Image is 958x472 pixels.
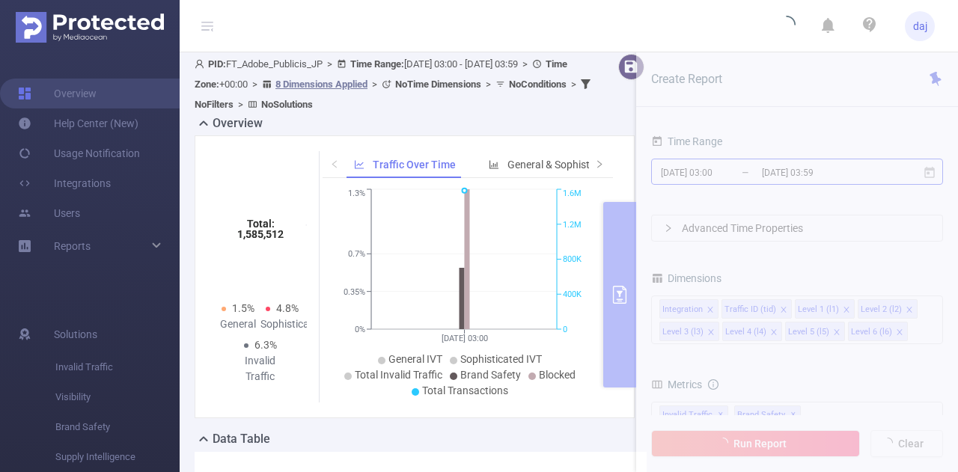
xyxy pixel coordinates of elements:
span: > [234,99,248,110]
b: No Solutions [261,99,313,110]
i: icon: right [595,159,604,168]
tspan: 0.7% [348,249,365,259]
span: daj [913,11,927,41]
span: Solutions [54,319,97,349]
tspan: 1.3% [348,189,365,199]
tspan: 0 [563,325,567,334]
tspan: Total: [246,218,274,230]
i: icon: left [330,159,339,168]
span: Total Transactions [422,384,508,396]
b: No Time Dimensions [395,79,481,90]
i: icon: line-chart [354,159,364,170]
a: Users [18,198,80,228]
span: Supply Intelligence [55,442,180,472]
img: Protected Media [16,12,164,43]
u: 8 Dimensions Applied [275,79,367,90]
span: 1.5% [232,302,254,314]
b: No Filters [195,99,234,110]
div: Sophisticated [260,316,305,332]
span: FT_Adobe_Publicis_JP [DATE] 03:00 - [DATE] 03:59 +00:00 [195,58,594,110]
a: Integrations [18,168,111,198]
tspan: [DATE] 03:00 [441,334,487,343]
span: Visibility [55,382,180,412]
span: > [323,58,337,70]
span: Sophisticated IVT [460,353,542,365]
span: > [567,79,581,90]
h2: Data Table [213,430,270,448]
tspan: 400K [563,289,582,299]
tspan: 0.35% [344,287,365,297]
div: Invalid Traffic [238,353,282,384]
b: PID: [208,58,226,70]
tspan: 1,585,512 [237,228,284,240]
a: Overview [18,79,97,108]
tspan: 800K [563,255,582,265]
b: No Conditions [509,79,567,90]
span: Invalid Traffic [55,352,180,382]
span: Reports [54,240,91,252]
span: > [248,79,262,90]
span: Brand Safety [460,369,521,381]
i: icon: loading [778,16,796,37]
span: > [367,79,382,90]
span: 6.3% [254,339,277,351]
span: > [481,79,495,90]
span: 4.8% [276,302,299,314]
span: Blocked [539,369,576,381]
div: General [216,316,260,332]
i: icon: user [195,59,208,69]
span: General IVT [388,353,442,365]
span: Total Invalid Traffic [355,369,442,381]
tspan: 1.6M [563,189,582,199]
span: Traffic Over Time [373,159,456,171]
tspan: 1.2M [563,220,582,230]
a: Help Center (New) [18,108,138,138]
span: > [518,58,532,70]
a: Reports [54,231,91,261]
tspan: 0% [355,325,365,334]
i: icon: bar-chart [489,159,499,170]
b: Time Range: [350,58,404,70]
span: Brand Safety [55,412,180,442]
a: Usage Notification [18,138,140,168]
span: General & Sophisticated IVT by Category [507,159,695,171]
h2: Overview [213,114,263,132]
